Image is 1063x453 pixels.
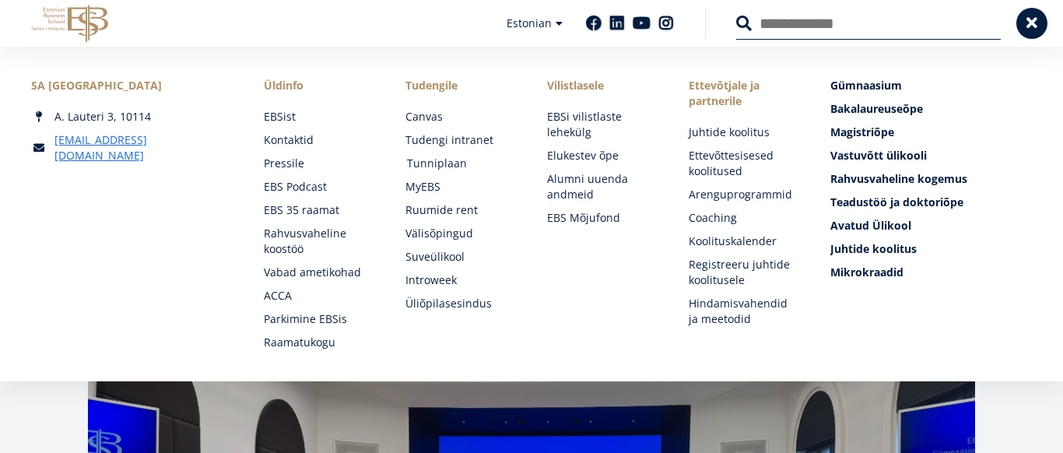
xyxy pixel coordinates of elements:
a: Arenguprogrammid [689,187,799,202]
a: Ruumide rent [405,202,516,218]
a: Coaching [689,210,799,226]
a: Välisõpingud [405,226,516,241]
span: Magistriõpe [830,125,894,139]
a: Alumni uuenda andmeid [547,171,658,202]
a: Elukestev õpe [547,148,658,163]
a: EBS Podcast [264,179,374,195]
a: Raamatukogu [264,335,374,350]
span: Ettevõtjale ja partnerile [689,78,799,109]
div: SA [GEOGRAPHIC_DATA] [31,78,233,93]
a: Kontaktid [264,132,374,148]
a: Avatud Ülikool [830,218,1032,234]
a: Parkimine EBSis [264,311,374,327]
a: [EMAIL_ADDRESS][DOMAIN_NAME] [54,132,233,163]
a: MyEBS [405,179,516,195]
div: A. Lauteri 3, 10114 [31,109,233,125]
a: Juhtide koolitus [830,241,1032,257]
a: Koolituskalender [689,234,799,249]
a: Registreeru juhtide koolitusele [689,257,799,288]
a: Bakalaureuseõpe [830,101,1032,117]
a: ACCA [264,288,374,304]
a: EBSist [264,109,374,125]
span: Bakalaureuseõpe [830,101,923,116]
a: Teadustöö ja doktoriõpe [830,195,1032,210]
a: Suveülikool [405,249,516,265]
a: Tudengile [405,78,516,93]
span: Vastuvõtt ülikooli [830,148,927,163]
span: Teadustöö ja doktoriõpe [830,195,963,209]
a: Juhtide koolitus [689,125,799,140]
a: Üliõpilasesindus [405,296,516,311]
a: Canvas [405,109,516,125]
span: Juhtide koolitus [830,241,917,256]
span: Avatud Ülikool [830,218,911,233]
a: Mikrokraadid [830,265,1032,280]
a: Youtube [633,16,651,31]
a: Tunniplaan [407,156,517,171]
a: Vastuvõtt ülikooli [830,148,1032,163]
a: Tudengi intranet [405,132,516,148]
a: Gümnaasium [830,78,1032,93]
a: Magistriõpe [830,125,1032,140]
a: Rahvusvaheline kogemus [830,171,1032,187]
a: Facebook [586,16,602,31]
span: Rahvusvaheline kogemus [830,171,967,186]
a: Introweek [405,272,516,288]
a: Rahvusvaheline koostöö [264,226,374,257]
a: Pressile [264,156,374,171]
span: Üldinfo [264,78,374,93]
a: EBS Mõjufond [547,210,658,226]
span: Gümnaasium [830,78,902,93]
a: EBSi vilistlaste lehekülg [547,109,658,140]
a: Instagram [658,16,674,31]
a: Hindamisvahendid ja meetodid [689,296,799,327]
a: EBS 35 raamat [264,202,374,218]
span: Mikrokraadid [830,265,903,279]
a: Linkedin [609,16,625,31]
a: Ettevõttesisesed koolitused [689,148,799,179]
a: Vabad ametikohad [264,265,374,280]
span: Vilistlasele [547,78,658,93]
